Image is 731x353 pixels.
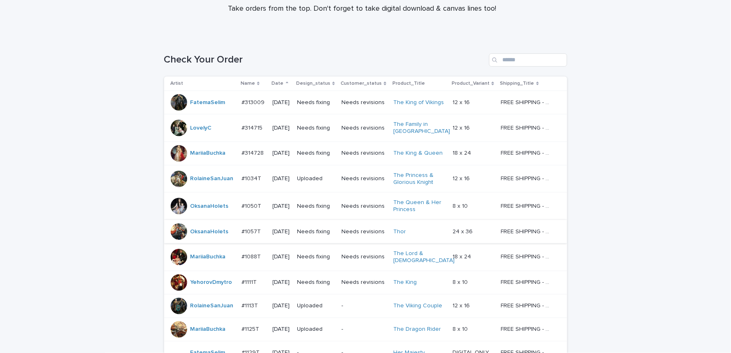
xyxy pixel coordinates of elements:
p: #1050T [241,201,263,210]
p: FREE SHIPPING - preview in 1-2 business days, after your approval delivery will take 5-10 b.d. [501,148,554,157]
tr: YehorovDmytro #1111T#1111T [DATE]Needs fixingNeeds revisionsThe King 8 x 108 x 10 FREE SHIPPING -... [164,271,567,294]
p: FREE SHIPPING - preview in 1-2 business days, after your approval delivery will take 5-10 b.d. [501,324,554,333]
p: Needs fixing [297,279,335,286]
p: #1034T [241,174,263,182]
p: 24 x 36 [453,227,474,235]
h1: Check Your Order [164,54,486,66]
p: Uploaded [297,302,335,309]
p: #313009 [241,98,266,106]
p: FREE SHIPPING - preview in 1-2 business days, after your approval delivery will take 5-10 b.d. [501,201,554,210]
p: Product_Variant [452,79,490,88]
a: OksanaHolets [190,228,229,235]
tr: RolaineSanJuan #1113T#1113T [DATE]Uploaded-The Viking Couple 12 x 1612 x 16 FREE SHIPPING - previ... [164,294,567,318]
p: 12 x 16 [453,301,471,309]
p: [DATE] [273,125,290,132]
tr: OksanaHolets #1050T#1050T [DATE]Needs fixingNeeds revisionsThe Queen & Her Princess 8 x 108 x 10 ... [164,193,567,220]
p: Needs revisions [341,228,387,235]
p: FREE SHIPPING - preview in 1-2 business days, after your approval delivery will take 5-10 b.d. [501,174,554,182]
tr: MariiaBuchka #1088T#1088T [DATE]Needs fixingNeeds revisionsThe Lord & [DEMOGRAPHIC_DATA] 18 x 241... [164,243,567,271]
a: RolaineSanJuan [190,302,234,309]
p: [DATE] [273,326,290,333]
a: MariiaBuchka [190,253,226,260]
p: FREE SHIPPING - preview in 1-2 business days, after your approval delivery will take 5-10 b.d. [501,277,554,286]
p: Take orders from the top. Don't forget to take digital download & canvas lines too! [198,5,527,14]
p: 8 x 10 [453,324,469,333]
a: The Princess & Glorious Knight [393,172,445,186]
p: Uploaded [297,175,335,182]
p: #314728 [241,148,265,157]
p: [DATE] [273,99,290,106]
p: Needs fixing [297,150,335,157]
a: The Dragon Rider [393,326,441,333]
p: Needs revisions [341,175,387,182]
p: Needs revisions [341,125,387,132]
p: Customer_status [341,79,382,88]
p: Needs revisions [341,99,387,106]
a: The Family in [GEOGRAPHIC_DATA] [393,121,450,135]
a: MariiaBuchka [190,326,226,333]
p: 12 x 16 [453,98,471,106]
p: #1111T [241,277,258,286]
a: The Queen & Her Princess [393,199,445,213]
p: - [341,326,387,333]
p: 18 x 24 [453,148,473,157]
p: [DATE] [273,279,290,286]
a: OksanaHolets [190,203,229,210]
p: Needs fixing [297,228,335,235]
p: #1125T [241,324,261,333]
a: FatemaSelim [190,99,225,106]
a: MariiaBuchka [190,150,226,157]
p: Product_Title [392,79,425,88]
p: [DATE] [273,150,290,157]
p: Artist [171,79,183,88]
p: Name [241,79,255,88]
tr: LovelyC #314715#314715 [DATE]Needs fixingNeeds revisionsThe Family in [GEOGRAPHIC_DATA] 12 x 1612... [164,114,567,142]
a: The King of Vikings [393,99,444,106]
p: Needs revisions [341,253,387,260]
p: [DATE] [273,302,290,309]
p: Needs fixing [297,125,335,132]
tr: MariiaBuchka #1125T#1125T [DATE]Uploaded-The Dragon Rider 8 x 108 x 10 FREE SHIPPING - preview in... [164,318,567,341]
p: #314715 [241,123,264,132]
p: Needs revisions [341,150,387,157]
p: 8 x 10 [453,277,469,286]
p: Needs revisions [341,279,387,286]
p: Needs fixing [297,99,335,106]
p: FREE SHIPPING - preview in 1-2 business days, after your approval delivery will take 5-10 b.d. [501,252,554,260]
p: #1088T [241,252,262,260]
p: [DATE] [273,253,290,260]
p: FREE SHIPPING - preview in 1-2 business days, after your approval delivery will take 5-10 b.d. [501,123,554,132]
p: Needs fixing [297,253,335,260]
a: The King [393,279,417,286]
a: YehorovDmytro [190,279,232,286]
p: [DATE] [273,228,290,235]
tr: RolaineSanJuan #1034T#1034T [DATE]UploadedNeeds revisionsThe Princess & Glorious Knight 12 x 1612... [164,165,567,193]
p: Date [272,79,284,88]
p: [DATE] [273,175,290,182]
a: The Lord & [DEMOGRAPHIC_DATA] [393,250,455,264]
a: LovelyC [190,125,212,132]
p: #1057T [241,227,262,235]
tr: FatemaSelim #313009#313009 [DATE]Needs fixingNeeds revisionsThe King of Vikings 12 x 1612 x 16 FR... [164,91,567,114]
p: 8 x 10 [453,201,469,210]
a: RolaineSanJuan [190,175,234,182]
input: Search [489,53,567,67]
p: Needs revisions [341,203,387,210]
p: Needs fixing [297,203,335,210]
p: FREE SHIPPING - preview in 1-2 business days, after your approval delivery will take 5-10 b.d. [501,98,554,106]
p: - [341,302,387,309]
p: Design_status [296,79,330,88]
p: 18 x 24 [453,252,473,260]
p: Uploaded [297,326,335,333]
tr: MariiaBuchka #314728#314728 [DATE]Needs fixingNeeds revisionsThe King & Queen 18 x 2418 x 24 FREE... [164,142,567,165]
p: [DATE] [273,203,290,210]
p: FREE SHIPPING - preview in 1-2 business days, after your approval delivery will take 5-10 b.d. [501,227,554,235]
a: The Viking Couple [393,302,442,309]
p: 12 x 16 [453,123,471,132]
p: FREE SHIPPING - preview in 1-2 business days, after your approval delivery will take 5-10 b.d. [501,301,554,309]
a: The King & Queen [393,150,443,157]
p: Shipping_Title [500,79,534,88]
p: #1113T [241,301,260,309]
p: 12 x 16 [453,174,471,182]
